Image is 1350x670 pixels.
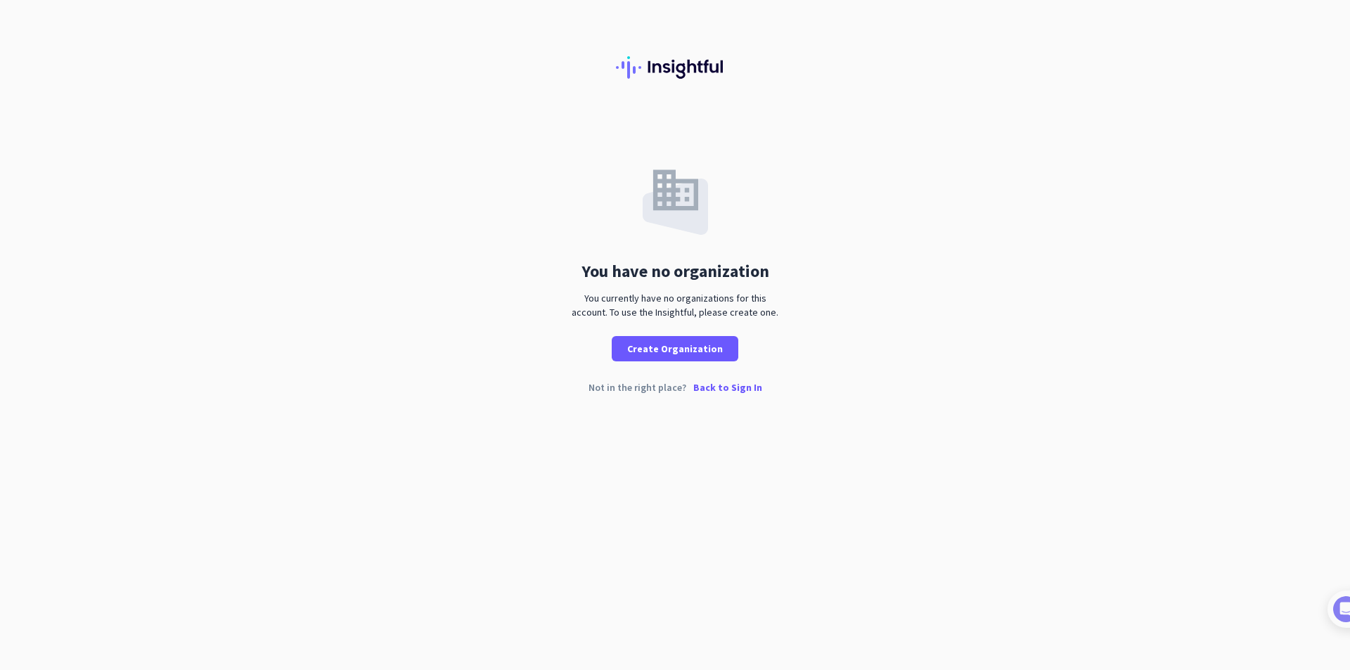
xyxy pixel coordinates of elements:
[566,291,784,319] div: You currently have no organizations for this account. To use the Insightful, please create one.
[616,56,734,79] img: Insightful
[627,342,723,356] span: Create Organization
[693,382,762,392] p: Back to Sign In
[612,336,738,361] button: Create Organization
[581,263,769,280] div: You have no organization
